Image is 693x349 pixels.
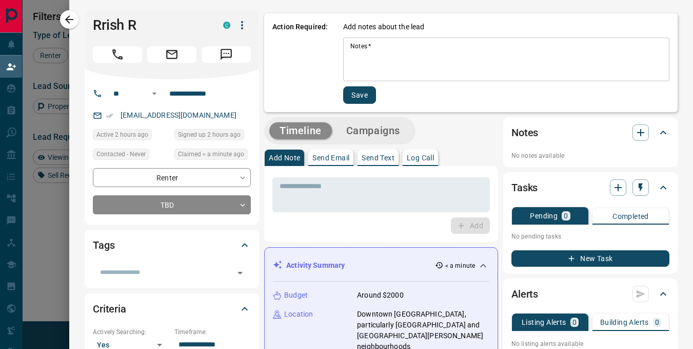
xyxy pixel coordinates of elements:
[96,149,146,159] span: Contacted - Never
[600,319,649,326] p: Building Alerts
[511,120,669,145] div: Notes
[511,282,669,306] div: Alerts
[511,229,669,244] p: No pending tasks
[93,17,208,33] h1: Rrish R
[174,129,251,143] div: Fri Sep 12 2025
[93,301,126,317] h2: Criteria
[511,124,538,141] h2: Notes
[511,250,669,267] button: New Task
[96,130,148,140] span: Active 2 hours ago
[572,319,577,326] p: 0
[343,22,424,32] p: Add notes about the lead
[362,154,394,161] p: Send Text
[202,46,251,63] span: Message
[93,237,114,253] h2: Tags
[93,233,251,258] div: Tags
[284,309,313,320] p: Location
[511,151,669,160] p: No notes available
[93,46,142,63] span: Call
[273,256,489,275] div: Activity Summary< a minute
[564,212,568,219] p: 0
[93,327,169,337] p: Actively Searching:
[174,327,251,337] p: Timeframe:
[357,290,404,301] p: Around $2000
[522,319,566,326] p: Listing Alerts
[336,122,410,139] button: Campaigns
[511,339,669,348] p: No listing alerts available
[106,112,113,119] svg: Email Verified
[655,319,659,326] p: 0
[93,129,169,143] div: Fri Sep 12 2025
[530,212,558,219] p: Pending
[511,179,538,196] h2: Tasks
[343,86,376,104] button: Save
[511,286,538,302] h2: Alerts
[269,122,332,139] button: Timeline
[269,154,300,161] p: Add Note
[93,168,251,187] div: Renter
[511,175,669,200] div: Tasks
[148,87,161,100] button: Open
[121,111,236,119] a: [EMAIL_ADDRESS][DOMAIN_NAME]
[223,22,230,29] div: condos.ca
[284,290,308,301] p: Budget
[178,130,241,140] span: Signed up 2 hours ago
[93,195,251,214] div: TBD
[93,297,251,321] div: Criteria
[312,154,349,161] p: Send Email
[174,149,251,163] div: Sat Sep 13 2025
[147,46,196,63] span: Email
[178,149,244,159] span: Claimed < a minute ago
[233,266,247,280] button: Open
[612,213,649,220] p: Completed
[407,154,434,161] p: Log Call
[445,261,475,270] p: < a minute
[272,22,328,104] p: Action Required:
[286,260,345,271] p: Activity Summary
